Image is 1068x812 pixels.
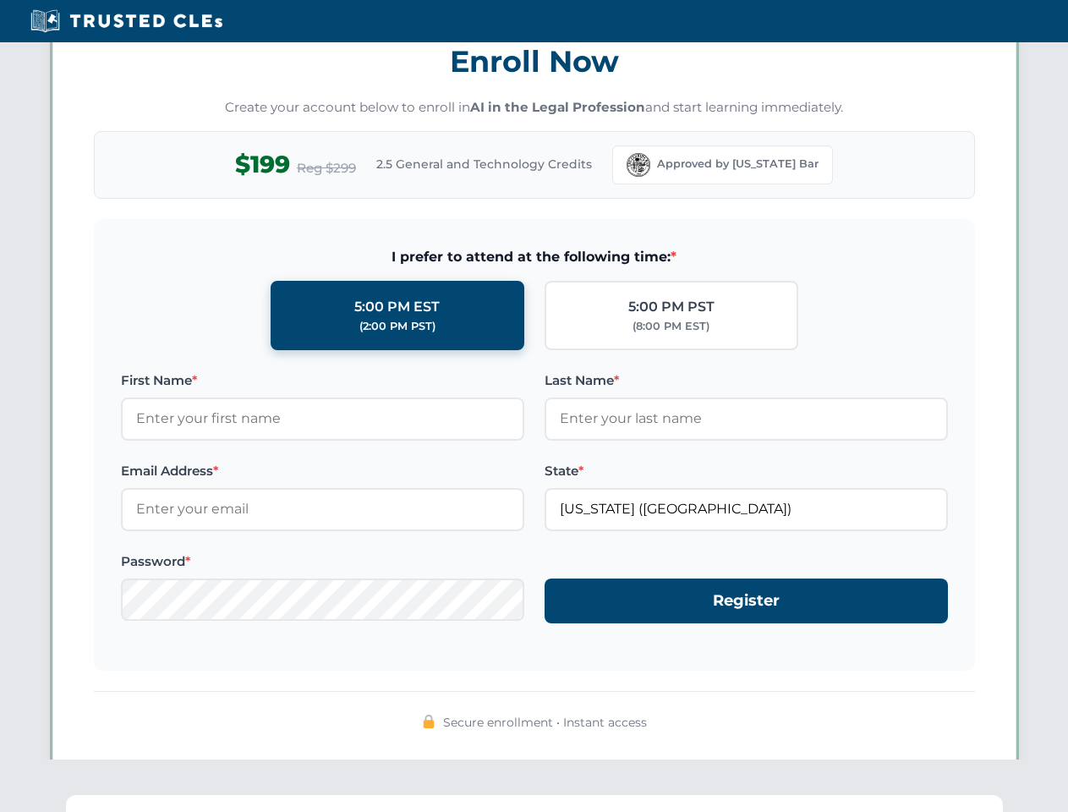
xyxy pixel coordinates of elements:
[545,461,948,481] label: State
[25,8,227,34] img: Trusted CLEs
[633,318,709,335] div: (8:00 PM EST)
[545,488,948,530] input: Florida (FL)
[121,551,524,572] label: Password
[121,461,524,481] label: Email Address
[121,370,524,391] label: First Name
[121,488,524,530] input: Enter your email
[297,158,356,178] span: Reg $299
[94,98,975,118] p: Create your account below to enroll in and start learning immediately.
[627,153,650,177] img: Florida Bar
[422,715,435,728] img: 🔒
[545,398,948,440] input: Enter your last name
[545,370,948,391] label: Last Name
[235,145,290,184] span: $199
[628,296,715,318] div: 5:00 PM PST
[121,246,948,268] span: I prefer to attend at the following time:
[359,318,435,335] div: (2:00 PM PST)
[376,155,592,173] span: 2.5 General and Technology Credits
[354,296,440,318] div: 5:00 PM EST
[94,35,975,88] h3: Enroll Now
[443,713,647,732] span: Secure enrollment • Instant access
[121,398,524,440] input: Enter your first name
[545,579,948,623] button: Register
[470,99,645,115] strong: AI in the Legal Profession
[657,156,819,173] span: Approved by [US_STATE] Bar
